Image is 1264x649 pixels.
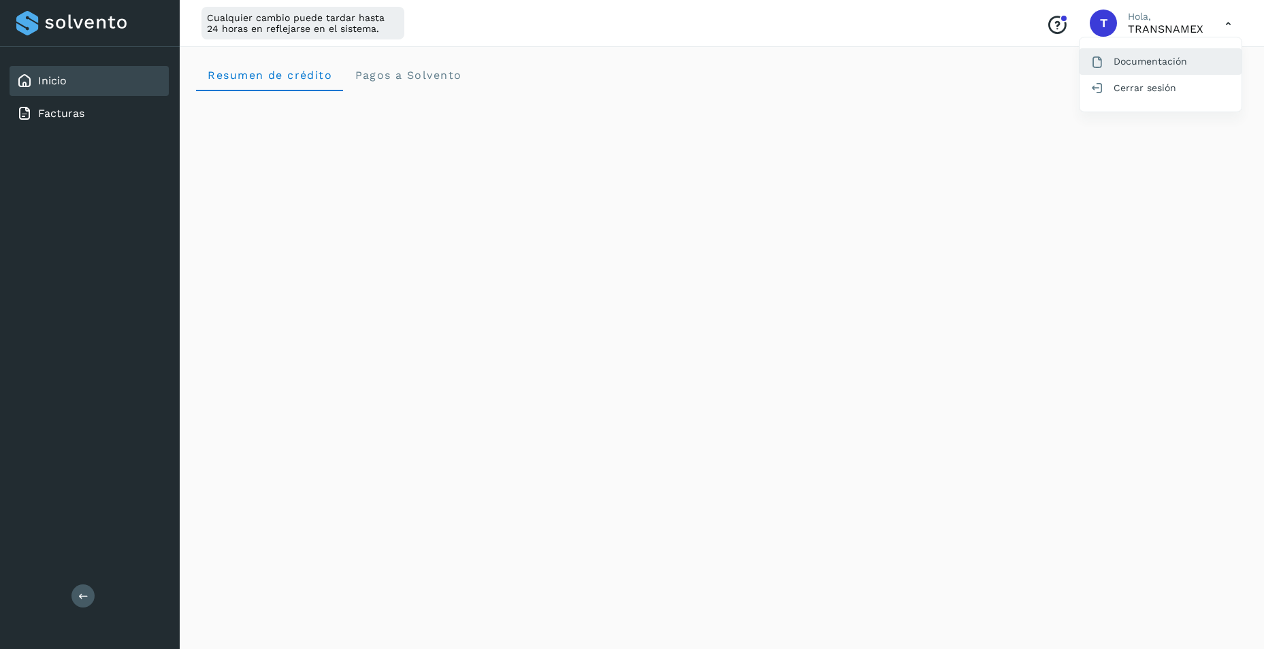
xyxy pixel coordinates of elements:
div: Documentación [1080,48,1242,74]
div: Inicio [10,66,169,96]
a: Facturas [38,107,84,120]
div: Facturas [10,99,169,129]
a: Inicio [38,74,67,87]
div: Cerrar sesión [1080,75,1242,101]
